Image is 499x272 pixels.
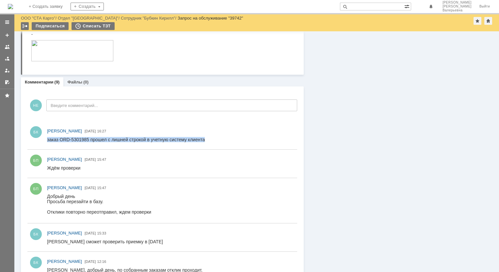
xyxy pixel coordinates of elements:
a: [PERSON_NAME] [47,185,82,191]
div: Создать [71,3,104,10]
div: / [58,16,121,21]
span: ru [46,184,51,189]
span: 15:47 [97,186,106,190]
a: Отдел "[GEOGRAPHIC_DATA]" [58,16,119,21]
a: bubkin.k@ [4,184,27,189]
span: www [4,189,14,194]
span: Оф. тел.: + [4,173,33,178]
div: Запрос на обслуживание "39742" [178,16,243,21]
div: Добавить в избранное [474,17,481,25]
span: Валерьевна [443,8,472,12]
a: Заявки в моей ответственности [2,53,12,64]
a: Сотрудник "Бубкин Кирилл" [121,16,175,21]
span: 16:27 [97,129,106,133]
a: Комментарии [25,80,54,84]
a: Файлы [67,80,82,84]
span: stacargo [16,189,34,194]
span: ООО «СТА Карго» [4,161,45,167]
div: / [121,16,178,21]
img: download [4,204,86,226]
span: Сот. тел.: [PHONE_NUMBER] [4,178,73,183]
span: ОП г. [GEOGRAPHIC_DATA] [4,167,67,172]
div: / [21,16,58,21]
a: Мои согласования [2,77,12,87]
span: [DATE] [85,158,96,161]
span: 7(4852)637-120 вн. 1201 [33,173,87,178]
div: Сделать домашней страницей [484,17,492,25]
span: . [18,184,19,189]
img: logo [8,4,13,9]
span: [PERSON_NAME] [47,157,82,162]
span: 15:33 [97,231,106,235]
div: Работа с массовостью [21,22,29,30]
a: Мои заявки [2,65,12,76]
span: НЕ [30,99,42,111]
a: stacargo.ru [16,189,40,194]
span: [PERSON_NAME] [47,259,82,264]
a: [PERSON_NAME] [47,258,82,265]
span: . [34,189,35,194]
span: [PERSON_NAME] [4,150,48,156]
a: Перейти на домашнюю страницу [8,4,13,9]
span: С уважением, [4,144,35,150]
span: ru [35,189,40,194]
span: @ [22,184,27,189]
a: Создать заявку [2,30,12,40]
span: . [14,189,40,194]
span: [PERSON_NAME] [443,1,472,5]
a: [PERSON_NAME] [47,128,82,134]
span: stacargo [4,184,45,189]
span: [DATE] [85,260,96,264]
span: [PERSON_NAME] [47,231,82,235]
span: . [45,184,46,189]
span: [PERSON_NAME] [443,5,472,8]
div: (9) [55,80,60,84]
span: Руководитель склада [4,156,53,161]
span: [DATE] [85,129,96,133]
a: [PERSON_NAME] [47,156,82,163]
a: [PERSON_NAME] [47,230,82,236]
span: 15:47 [97,158,106,161]
span: [PERSON_NAME] [47,185,82,190]
div: (0) [83,80,89,84]
span: [PERSON_NAME] [47,128,82,133]
span: [DATE] [85,186,96,190]
span: Расширенный поиск [404,3,411,9]
a: ООО "СТА Карго" [21,16,56,21]
span: [DATE] [85,231,96,235]
span: 12:16 [97,260,106,264]
a: Заявки на командах [2,42,12,52]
